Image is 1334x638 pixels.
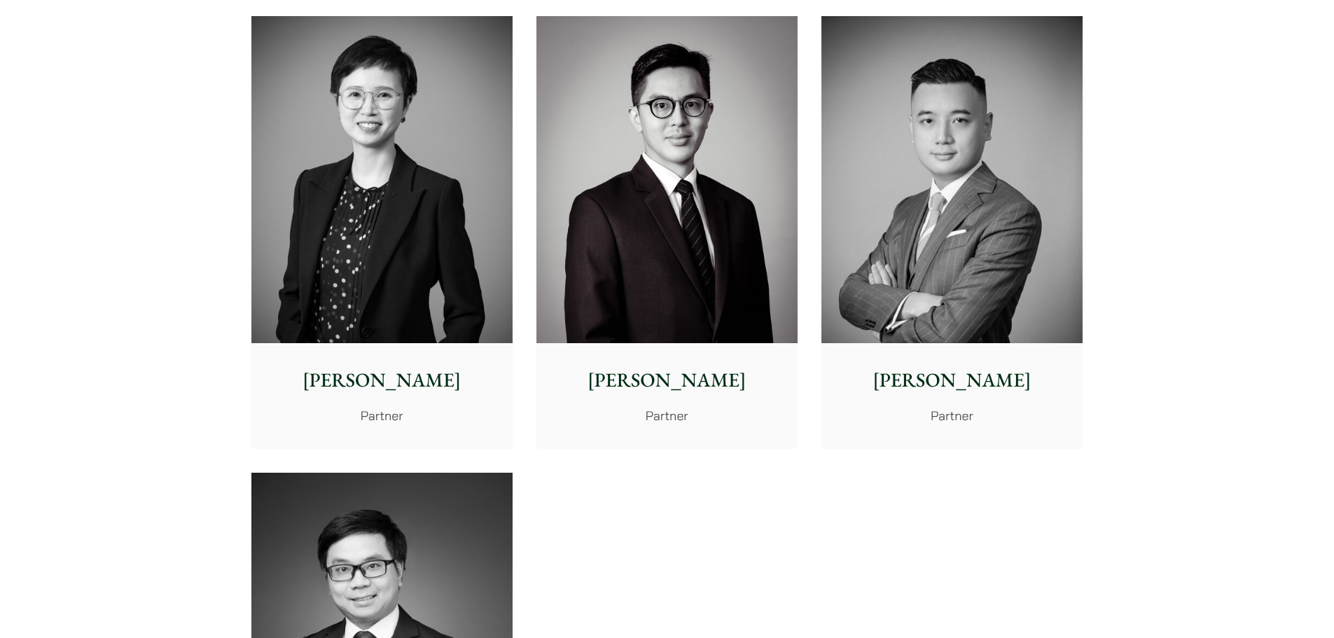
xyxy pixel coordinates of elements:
p: Partner [548,406,786,425]
p: Partner [833,406,1071,425]
a: [PERSON_NAME] Partner [251,16,513,449]
a: [PERSON_NAME] Partner [536,16,798,449]
p: [PERSON_NAME] [263,366,501,395]
p: [PERSON_NAME] [833,366,1071,395]
p: Partner [263,406,501,425]
p: [PERSON_NAME] [548,366,786,395]
a: [PERSON_NAME] Partner [821,16,1083,449]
